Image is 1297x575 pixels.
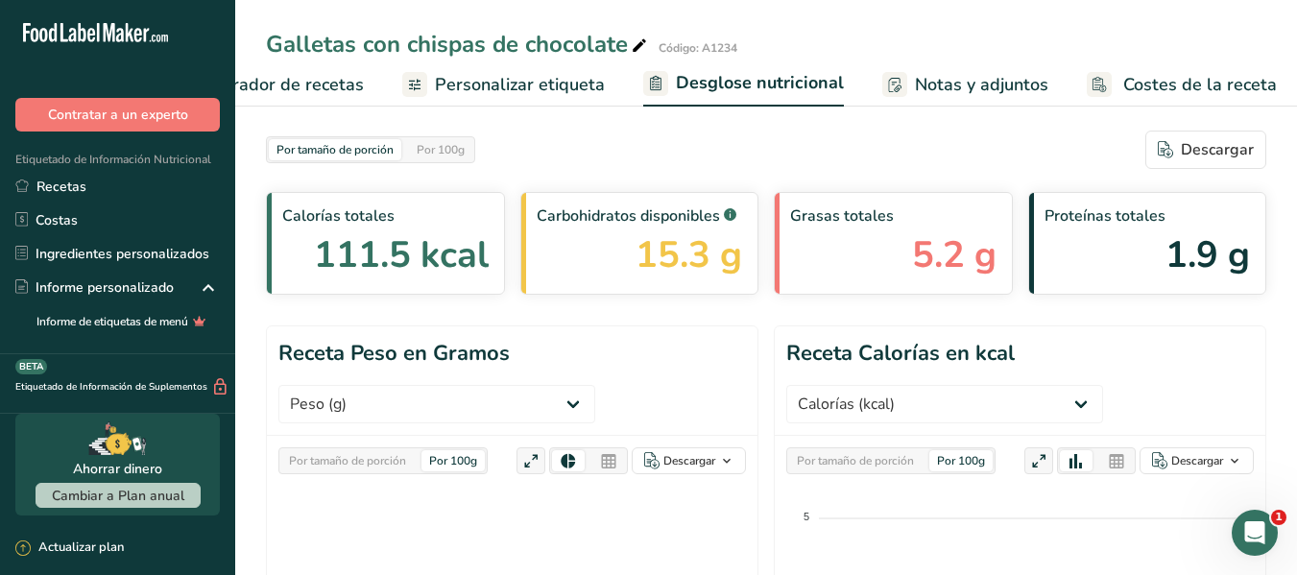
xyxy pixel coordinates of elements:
button: Adjuntar un archivo [91,428,107,443]
div: INNOVA dice… [15,47,369,166]
div: INNOVA dice… [15,381,369,465]
span: 111.5 kcal [314,228,489,282]
span: Cambiar a Plan anual [52,487,184,505]
span: 1.9 g [1165,228,1250,282]
div: Disculpa, habra alguna opción para habilitar que al momento de darme la etiqueta de la tabla nutr... [69,166,369,340]
div: Descargar [1158,138,1254,161]
a: Personalizar etiqueta [402,63,605,107]
span: 1 [1271,510,1286,525]
button: Selector de gif [60,428,76,443]
span: Grasas totales [790,204,997,228]
span: Notas y adjuntos [915,72,1048,98]
button: go back [12,8,49,44]
p: Activo en los últimos 15m [93,24,254,43]
textarea: Escribe un mensaje... [16,388,368,420]
a: Costes de la receta [1087,63,1277,107]
span: Costes de la receta [1123,72,1277,98]
span: 15.3 g [636,228,742,282]
img: Profile image for Rana [55,11,85,41]
button: Selector de emoji [30,428,45,443]
div: Informe personalizado [15,277,174,298]
span: Desglose nutricional [676,70,844,96]
div: Por 100g [409,139,472,160]
div: Descargar [1171,452,1223,469]
div: Gracias! en el caso de que requiera que la etiqueta me de informacion nutrimental por 1 porcion, ... [84,59,353,153]
span: Proteínas totales [1045,204,1251,228]
div: Disculpa, habra alguna opción para habilitar que al momento de darme la etiqueta de la tabla nutr... [84,178,353,328]
button: Descargar [632,447,746,474]
div: Actualizar plan [15,539,124,558]
h1: Receta Calorías en kcal [786,338,1015,370]
div: Descargar [663,452,715,469]
a: Notas y adjuntos [882,63,1048,107]
a: Elaborador de recetas [150,63,364,107]
span: Carbohidratos disponibles [537,204,743,228]
div: Por 100g [421,450,485,471]
h1: Receta Peso en Gramos [278,338,510,370]
h1: [PERSON_NAME] [93,10,218,24]
tspan: 5 [804,511,809,522]
div: Gracias!en el caso de que requiera que la etiqueta me de informacion nutrimental por 1 porcion, p... [69,47,369,164]
button: Contratar a un experto [15,98,220,132]
button: Enviar un mensaje… [329,420,360,451]
div: [DATE] [15,355,369,381]
span: Elaborador de recetas [186,72,364,98]
div: Por tamaño de porción [789,450,922,471]
div: INNOVA dice… [15,166,369,355]
button: Cambiar a Plan anual [36,483,201,508]
div: Por tamaño de porción [269,139,401,160]
div: Hola buen día, me puede apoyar con mis dudas por favor [69,381,369,442]
div: Ahorrar dinero [73,459,162,479]
iframe: Intercom live chat [1232,510,1278,556]
button: Descargar [1140,447,1254,474]
div: Por 100g [929,450,993,471]
div: Galletas con chispas de chocolate [266,27,651,61]
div: Por tamaño de porción [281,450,414,471]
div: BETA [15,359,47,374]
button: Descargar [1145,131,1266,169]
a: Desglose nutricional [643,61,844,108]
span: 5.2 g [912,228,997,282]
div: Código: A1234 [659,39,737,57]
span: Personalizar etiqueta [435,72,605,98]
button: Inicio [335,8,372,44]
span: Calorías totales [282,204,489,228]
